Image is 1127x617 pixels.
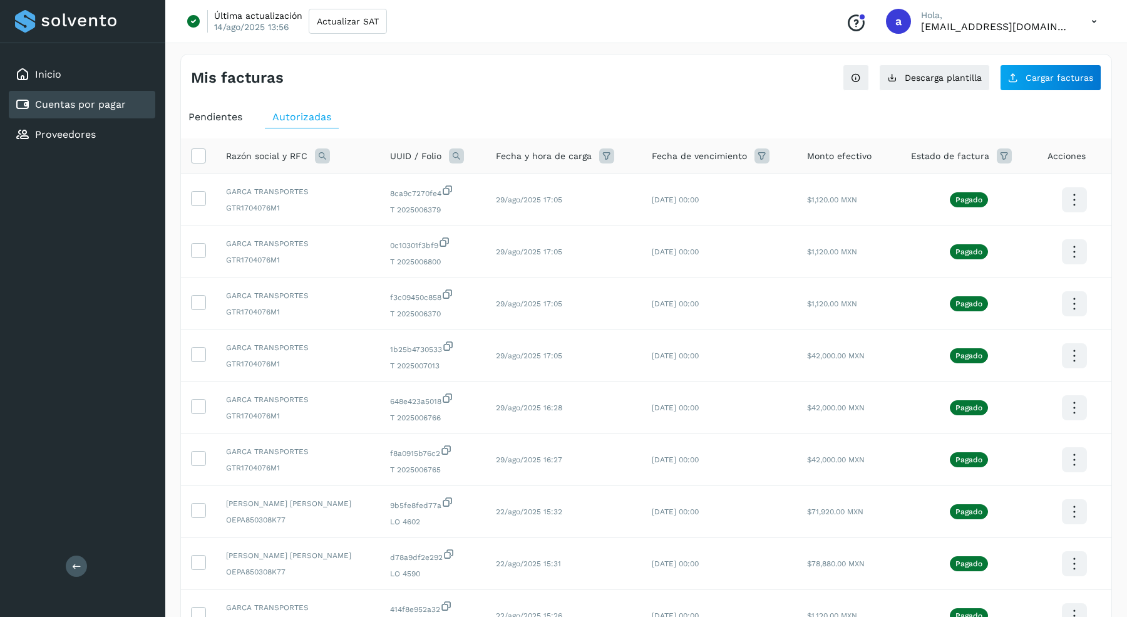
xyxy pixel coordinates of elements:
[496,247,562,256] span: 29/ago/2025 17:05
[390,360,476,371] span: T 2025007013
[226,410,370,422] span: GTR1704076M1
[652,299,699,308] span: [DATE] 00:00
[496,195,562,204] span: 29/ago/2025 17:05
[226,566,370,578] span: OEPA850308K77
[652,507,699,516] span: [DATE] 00:00
[226,514,370,526] span: OEPA850308K77
[921,10,1071,21] p: Hola,
[226,462,370,474] span: GTR1704076M1
[390,600,476,615] span: 414f8e952a32
[390,236,476,251] span: 0c10301f3bf9
[226,290,370,301] span: GARCA TRANSPORTES
[652,559,699,568] span: [DATE] 00:00
[390,568,476,579] span: LO 4590
[1026,73,1093,82] span: Cargar facturas
[226,394,370,405] span: GARCA TRANSPORTES
[188,111,242,123] span: Pendientes
[390,288,476,303] span: f3c09450c858
[390,548,476,563] span: d78a9df2e292
[496,455,562,464] span: 29/ago/2025 16:27
[272,111,331,123] span: Autorizadas
[9,61,155,88] div: Inicio
[9,91,155,118] div: Cuentas por pagar
[390,308,476,319] span: T 2025006370
[390,150,441,163] span: UUID / Folio
[191,69,284,87] h4: Mis facturas
[955,247,982,256] p: Pagado
[955,195,982,204] p: Pagado
[9,121,155,148] div: Proveedores
[496,507,562,516] span: 22/ago/2025 15:32
[955,507,982,516] p: Pagado
[807,299,857,308] span: $1,120.00 MXN
[226,342,370,353] span: GARCA TRANSPORTES
[214,21,289,33] p: 14/ago/2025 13:56
[807,403,865,412] span: $42,000.00 MXN
[807,195,857,204] span: $1,120.00 MXN
[226,602,370,613] span: GARCA TRANSPORTES
[652,247,699,256] span: [DATE] 00:00
[652,351,699,360] span: [DATE] 00:00
[496,150,592,163] span: Fecha y hora de carga
[309,9,387,34] button: Actualizar SAT
[390,340,476,355] span: 1b25b4730533
[911,150,989,163] span: Estado de factura
[1047,150,1086,163] span: Acciones
[390,256,476,267] span: T 2025006800
[226,306,370,318] span: GTR1704076M1
[807,150,872,163] span: Monto efectivo
[226,254,370,266] span: GTR1704076M1
[390,516,476,527] span: LO 4602
[1000,65,1101,91] button: Cargar facturas
[496,403,562,412] span: 29/ago/2025 16:28
[496,351,562,360] span: 29/ago/2025 17:05
[390,444,476,459] span: f8a0915b76c2
[390,464,476,475] span: T 2025006765
[390,184,476,199] span: 8ca9c7270fe4
[35,68,61,80] a: Inicio
[652,455,699,464] span: [DATE] 00:00
[390,412,476,423] span: T 2025006766
[807,455,865,464] span: $42,000.00 MXN
[807,559,865,568] span: $78,880.00 MXN
[955,299,982,308] p: Pagado
[35,98,126,110] a: Cuentas por pagar
[35,128,96,140] a: Proveedores
[390,204,476,215] span: T 2025006379
[955,351,982,360] p: Pagado
[496,559,561,568] span: 22/ago/2025 15:31
[226,358,370,370] span: GTR1704076M1
[390,496,476,511] span: 9b5fe8fed77a
[214,10,302,21] p: Última actualización
[390,392,476,407] span: 648e423a5018
[807,507,863,516] span: $71,920.00 MXN
[955,559,982,568] p: Pagado
[226,550,370,561] span: [PERSON_NAME] [PERSON_NAME]
[317,17,379,26] span: Actualizar SAT
[226,150,307,163] span: Razón social y RFC
[879,65,990,91] button: Descarga plantilla
[226,202,370,214] span: GTR1704076M1
[807,247,857,256] span: $1,120.00 MXN
[226,186,370,197] span: GARCA TRANSPORTES
[226,238,370,249] span: GARCA TRANSPORTES
[905,73,982,82] span: Descarga plantilla
[652,195,699,204] span: [DATE] 00:00
[226,498,370,509] span: [PERSON_NAME] [PERSON_NAME]
[652,403,699,412] span: [DATE] 00:00
[226,446,370,457] span: GARCA TRANSPORTES
[807,351,865,360] span: $42,000.00 MXN
[955,455,982,464] p: Pagado
[496,299,562,308] span: 29/ago/2025 17:05
[955,403,982,412] p: Pagado
[652,150,747,163] span: Fecha de vencimiento
[921,21,1071,33] p: administracion1@mablo.mx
